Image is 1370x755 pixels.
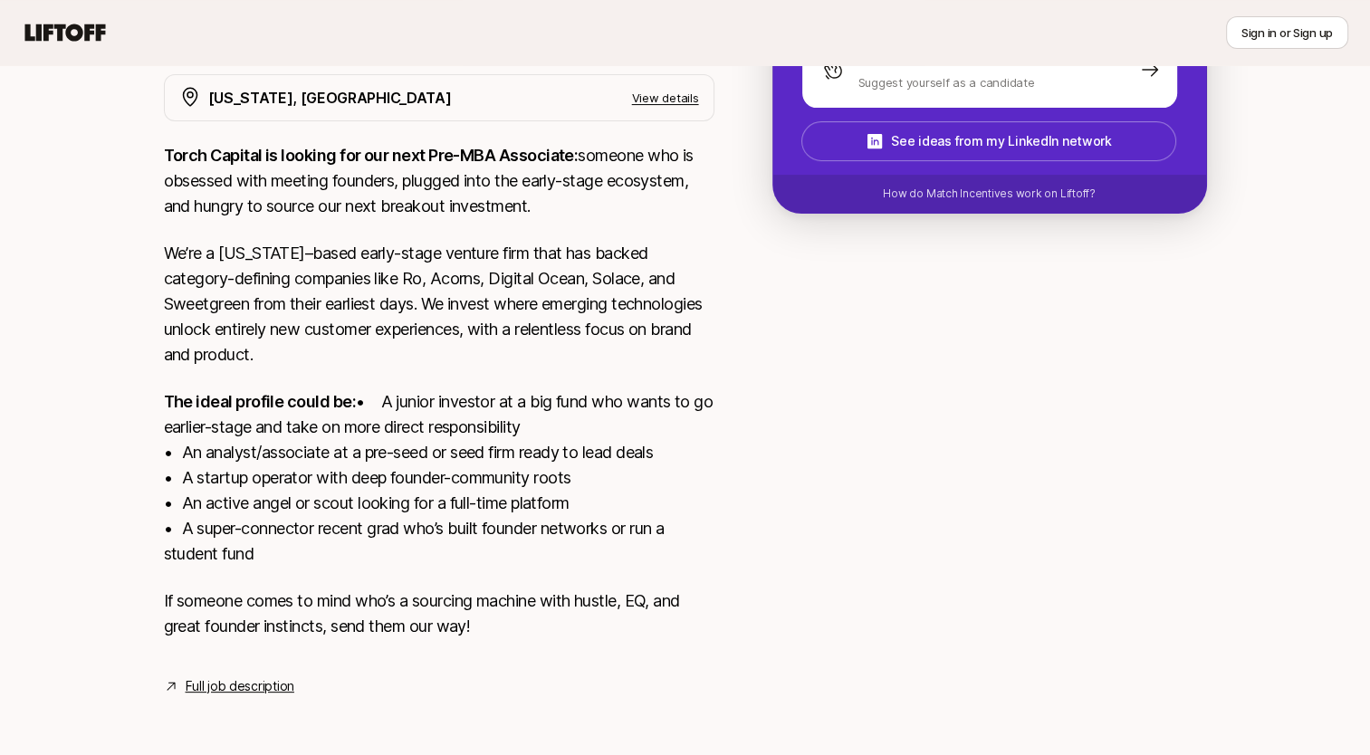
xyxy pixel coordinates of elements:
strong: Torch Capital is looking for our next Pre-MBA Associate: [164,146,579,165]
button: Sign in or Sign up [1226,16,1348,49]
p: If someone comes to mind who’s a sourcing machine with hustle, EQ, and great founder instincts, s... [164,588,714,639]
p: someone who is obsessed with meeting founders, plugged into the early-stage ecosystem, and hungry... [164,143,714,219]
strong: The ideal profile could be: [164,392,356,411]
p: View details [632,89,699,107]
p: We’re a [US_STATE]–based early-stage venture firm that has backed category-defining companies lik... [164,241,714,368]
p: [US_STATE], [GEOGRAPHIC_DATA] [208,86,452,110]
p: See ideas from my LinkedIn network [891,130,1111,152]
p: • A junior investor at a big fund who wants to go earlier-stage and take on more direct responsib... [164,389,714,567]
p: How do Match Incentives work on Liftoff? [883,186,1095,202]
p: Suggest yourself as a candidate [858,73,1035,91]
button: See ideas from my LinkedIn network [801,121,1176,161]
a: Full job description [186,675,294,697]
